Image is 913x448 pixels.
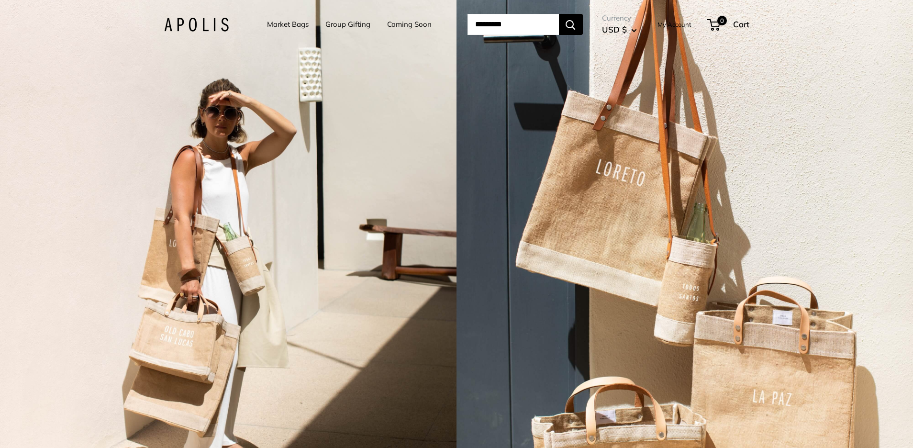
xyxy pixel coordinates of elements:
[164,18,229,32] img: Apolis
[733,19,749,29] span: Cart
[559,14,583,35] button: Search
[602,24,627,34] span: USD $
[717,16,726,25] span: 0
[387,18,432,31] a: Coming Soon
[602,22,637,37] button: USD $
[708,17,749,32] a: 0 Cart
[602,11,637,25] span: Currency
[267,18,309,31] a: Market Bags
[468,14,559,35] input: Search...
[325,18,370,31] a: Group Gifting
[657,19,691,30] a: My Account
